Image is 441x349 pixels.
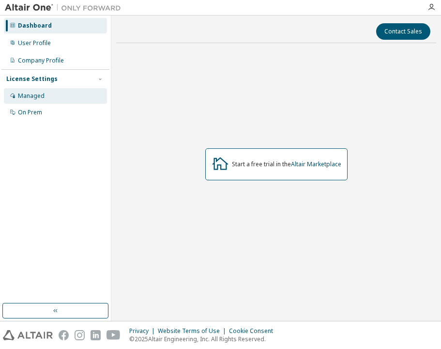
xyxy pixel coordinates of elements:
[129,327,158,335] div: Privacy
[129,335,279,343] p: © 2025 Altair Engineering, Inc. All Rights Reserved.
[18,109,42,116] div: On Prem
[158,327,229,335] div: Website Terms of Use
[3,330,53,340] img: altair_logo.svg
[18,57,64,64] div: Company Profile
[18,22,52,30] div: Dashboard
[229,327,279,335] div: Cookie Consent
[18,39,51,47] div: User Profile
[106,330,121,340] img: youtube.svg
[59,330,69,340] img: facebook.svg
[6,75,58,83] div: License Settings
[75,330,85,340] img: instagram.svg
[232,160,341,168] div: Start a free trial in the
[91,330,101,340] img: linkedin.svg
[291,160,341,168] a: Altair Marketplace
[376,23,430,40] button: Contact Sales
[5,3,126,13] img: Altair One
[18,92,45,100] div: Managed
